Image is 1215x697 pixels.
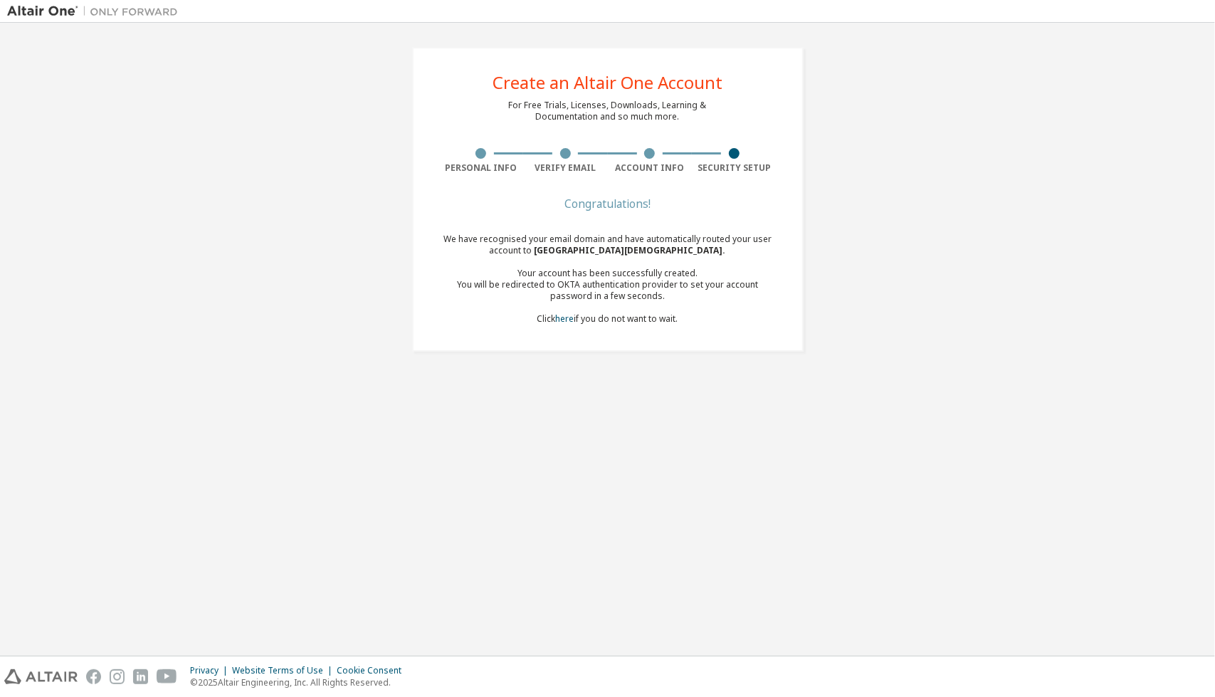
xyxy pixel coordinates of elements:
img: Altair One [7,4,185,19]
div: Website Terms of Use [232,665,337,676]
img: instagram.svg [110,669,125,684]
img: facebook.svg [86,669,101,684]
img: linkedin.svg [133,669,148,684]
div: Your account has been successfully created. [439,268,777,279]
div: Privacy [190,665,232,676]
span: [GEOGRAPHIC_DATA][DEMOGRAPHIC_DATA] . [535,244,726,256]
p: © 2025 Altair Engineering, Inc. All Rights Reserved. [190,676,410,688]
div: For Free Trials, Licenses, Downloads, Learning & Documentation and so much more. [509,100,707,122]
div: Personal Info [439,162,524,174]
div: Account Info [608,162,693,174]
div: Congratulations! [439,199,777,208]
div: Create an Altair One Account [493,74,722,91]
img: youtube.svg [157,669,177,684]
div: You will be redirected to OKTA authentication provider to set your account password in a few seco... [439,279,777,302]
img: altair_logo.svg [4,669,78,684]
div: Security Setup [692,162,777,174]
div: Cookie Consent [337,665,410,676]
div: Verify Email [523,162,608,174]
a: here [556,313,574,325]
div: We have recognised your email domain and have automatically routed your user account to Click if ... [439,234,777,325]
